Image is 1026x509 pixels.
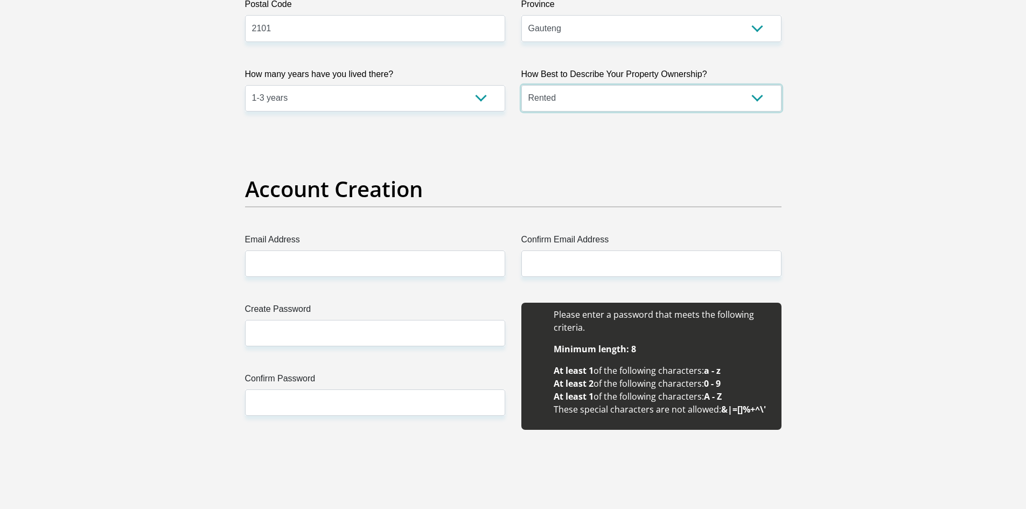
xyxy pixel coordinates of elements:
[245,68,505,85] label: How many years have you lived there?
[704,378,721,389] b: 0 - 9
[554,391,594,402] b: At least 1
[521,85,781,111] select: Please select a value
[521,250,781,277] input: Confirm Email Address
[245,233,505,250] label: Email Address
[245,389,505,416] input: Confirm Password
[245,320,505,346] input: Create Password
[245,176,781,202] h2: Account Creation
[704,365,721,376] b: a - z
[245,303,505,320] label: Create Password
[554,343,636,355] b: Minimum length: 8
[554,308,771,334] li: Please enter a password that meets the following criteria.
[554,403,771,416] li: These special characters are not allowed:
[554,364,771,377] li: of the following characters:
[245,85,505,111] select: Please select a value
[521,68,781,85] label: How Best to Describe Your Property Ownership?
[245,15,505,41] input: Postal Code
[704,391,722,402] b: A - Z
[245,250,505,277] input: Email Address
[721,403,766,415] b: &|=[]%+^\'
[521,233,781,250] label: Confirm Email Address
[521,15,781,41] select: Please Select a Province
[554,365,594,376] b: At least 1
[554,377,771,390] li: of the following characters:
[554,378,594,389] b: At least 2
[245,372,505,389] label: Confirm Password
[554,390,771,403] li: of the following characters:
